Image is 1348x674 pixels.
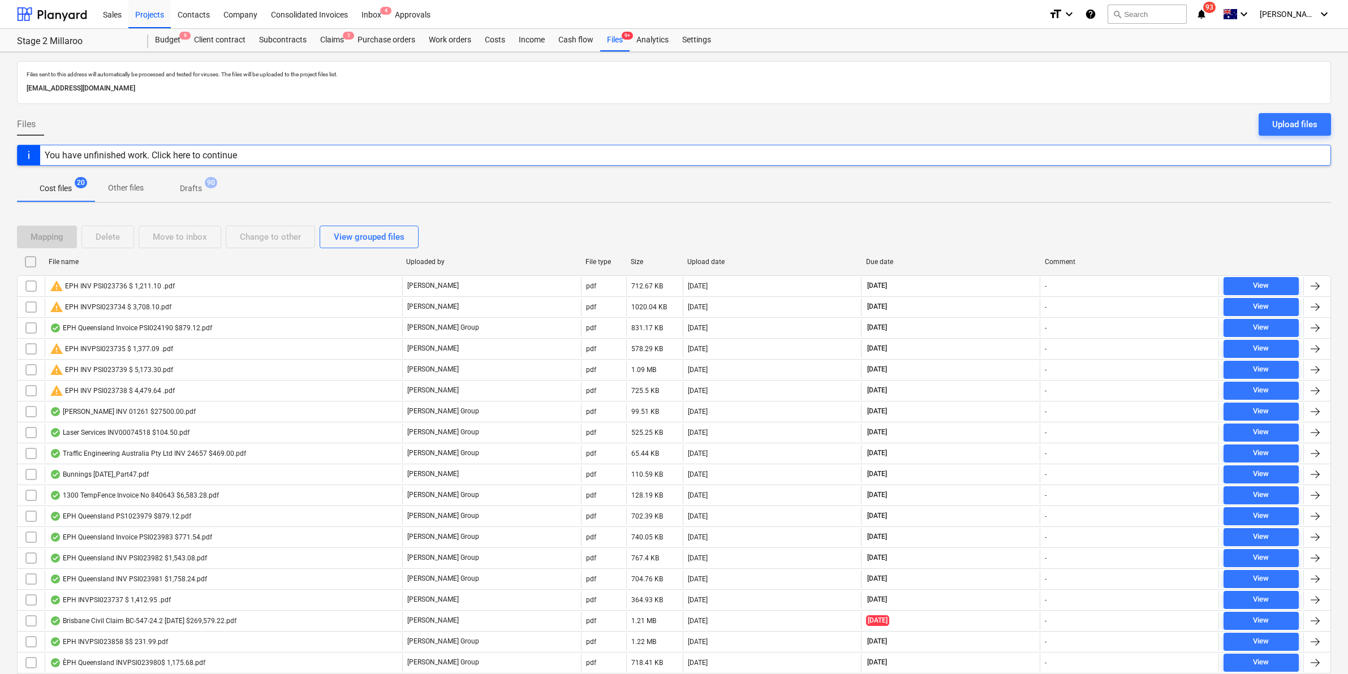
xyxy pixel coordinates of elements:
p: Files sent to this address will automatically be processed and tested for viruses. The files will... [27,71,1321,78]
span: search [1113,10,1122,19]
div: OCR finished [50,449,61,458]
div: - [1045,450,1046,457]
div: pdf [586,366,596,374]
div: - [1045,512,1046,520]
div: Budget [148,29,187,51]
span: [DATE] [866,281,888,291]
button: View [1224,340,1299,358]
span: 90 [205,177,217,188]
span: [DATE] [866,448,888,458]
div: pdf [586,429,596,437]
span: [DATE] [866,637,888,646]
button: View [1224,591,1299,609]
div: OCR finished [50,595,61,604]
div: EPH INVPSI023737 $ 1,412.95 .pdf [50,595,171,604]
div: Analytics [630,29,675,51]
div: - [1045,408,1046,416]
div: OCR finished [50,574,61,584]
div: [DATE] [688,554,708,562]
span: 1 [343,32,354,40]
div: [PERSON_NAME] INV 01261 $27500.00.pdf [50,407,196,416]
div: Claims [313,29,351,51]
div: View [1253,489,1269,502]
span: [DATE] [866,490,888,500]
div: 767.4 KB [631,554,659,562]
div: - [1045,387,1046,395]
div: [DATE] [688,575,708,583]
div: 1.09 MB [631,366,656,374]
div: EPH Queensland Invoice PSI024190 $879.12.pdf [50,323,212,332]
div: View grouped files [334,230,404,244]
div: EPH INV PSI023736 $ 1,211.10 .pdf [50,279,175,293]
p: [PERSON_NAME] Group [407,553,479,563]
div: - [1045,324,1046,332]
span: [DATE] [866,615,889,626]
div: OCR finished [50,637,61,646]
div: OCR finished [50,533,61,542]
button: View [1224,319,1299,337]
div: pdf [586,533,596,541]
p: [PERSON_NAME] [407,469,459,479]
div: View [1253,468,1269,481]
button: View [1224,444,1299,463]
div: [DATE] [688,387,708,395]
button: View [1224,612,1299,630]
a: Costs [478,29,512,51]
div: [DATE] [688,366,708,374]
i: format_size [1049,7,1062,21]
p: [PERSON_NAME] Group [407,574,479,584]
div: pdf [586,408,596,416]
button: View [1224,465,1299,483]
p: [PERSON_NAME] Group [407,323,479,332]
div: pdf [586,554,596,562]
span: [DATE] [866,386,888,395]
button: Search [1108,5,1187,24]
div: 1300 TempFence Invoice No 840643 $6,583.28.pdf [50,491,219,500]
div: View [1253,342,1269,355]
p: [PERSON_NAME] Group [407,637,479,646]
div: pdf [586,470,596,478]
i: notifications [1196,7,1207,21]
span: [PERSON_NAME] [1260,10,1316,19]
p: [EMAIL_ADDRESS][DOMAIN_NAME] [27,83,1321,94]
div: [DATE] [688,450,708,457]
div: Upload date [687,258,857,266]
div: pdf [586,345,596,353]
div: - [1045,533,1046,541]
button: View [1224,424,1299,442]
div: 1.21 MB [631,617,656,625]
div: Comment [1045,258,1215,266]
div: View [1253,635,1269,648]
div: View [1253,656,1269,669]
p: [PERSON_NAME] Group [407,658,479,667]
div: pdf [586,575,596,583]
p: [PERSON_NAME] [407,616,459,625]
div: File name [49,258,397,266]
div: [DATE] [688,429,708,437]
div: View [1253,279,1269,292]
button: View [1224,633,1299,651]
div: EPH INVPSI023735 $ 1,377.09 .pdf [50,342,173,356]
div: OCR finished [50,428,61,437]
span: warning [50,279,63,293]
p: [PERSON_NAME] Group [407,490,479,500]
span: warning [50,363,63,377]
span: 4 [380,7,391,15]
div: - [1045,554,1046,562]
a: Subcontracts [252,29,313,51]
span: [DATE] [866,407,888,416]
span: [DATE] [866,511,888,521]
button: View [1224,486,1299,504]
button: View [1224,549,1299,567]
span: [DATE] [866,469,888,479]
button: View [1224,382,1299,400]
div: Bunnings [DATE]_Part47.pdf [50,470,149,479]
div: - [1045,596,1046,604]
div: 578.29 KB [631,345,663,353]
div: Due date [866,258,1036,266]
p: Cost files [40,183,72,195]
div: - [1045,282,1046,290]
span: [DATE] [866,595,888,604]
div: View [1253,321,1269,334]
